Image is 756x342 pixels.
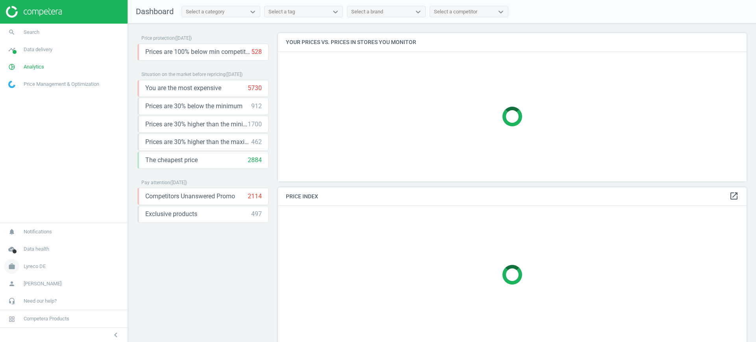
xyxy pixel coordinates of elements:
[278,187,747,206] h4: Price Index
[4,276,19,291] i: person
[729,191,739,201] i: open_in_new
[24,298,57,305] span: Need our help?
[106,330,126,340] button: chevron_left
[145,120,248,129] span: Prices are 30% higher than the minimum
[8,81,15,88] img: wGWNvw8QSZomAAAAABJRU5ErkJggg==
[729,191,739,202] a: open_in_new
[111,330,120,340] i: chevron_left
[4,242,19,257] i: cloud_done
[351,8,383,15] div: Select a brand
[4,25,19,40] i: search
[4,59,19,74] i: pie_chart_outlined
[4,259,19,274] i: work
[248,156,262,165] div: 2884
[24,315,69,322] span: Competera Products
[170,180,187,185] span: ( [DATE] )
[145,156,198,165] span: The cheapest price
[24,263,46,270] span: Lyreco DE
[434,8,477,15] div: Select a competitor
[24,63,44,70] span: Analytics
[141,180,170,185] span: Pay attention
[145,102,243,111] span: Prices are 30% below the minimum
[175,35,192,41] span: ( [DATE] )
[24,46,52,53] span: Data delivery
[248,120,262,129] div: 1700
[251,48,262,56] div: 528
[6,6,62,18] img: ajHJNr6hYgQAAAAASUVORK5CYII=
[145,138,251,146] span: Prices are 30% higher than the maximal
[145,192,235,201] span: Competitors Unanswered Promo
[24,81,99,88] span: Price Management & Optimization
[141,72,226,77] span: Situation on the market before repricing
[136,7,174,16] span: Dashboard
[226,72,243,77] span: ( [DATE] )
[186,8,224,15] div: Select a category
[4,224,19,239] i: notifications
[251,210,262,218] div: 497
[145,48,251,56] span: Prices are 100% below min competitor
[251,102,262,111] div: 912
[248,192,262,201] div: 2114
[141,35,175,41] span: Price protection
[145,210,197,218] span: Exclusive products
[24,280,61,287] span: [PERSON_NAME]
[278,33,747,52] h4: Your prices vs. prices in stores you monitor
[145,84,221,92] span: You are the most expensive
[24,228,52,235] span: Notifications
[24,246,49,253] span: Data health
[251,138,262,146] div: 462
[4,294,19,309] i: headset_mic
[269,8,295,15] div: Select a tag
[248,84,262,92] div: 5730
[24,29,39,36] span: Search
[4,42,19,57] i: timeline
